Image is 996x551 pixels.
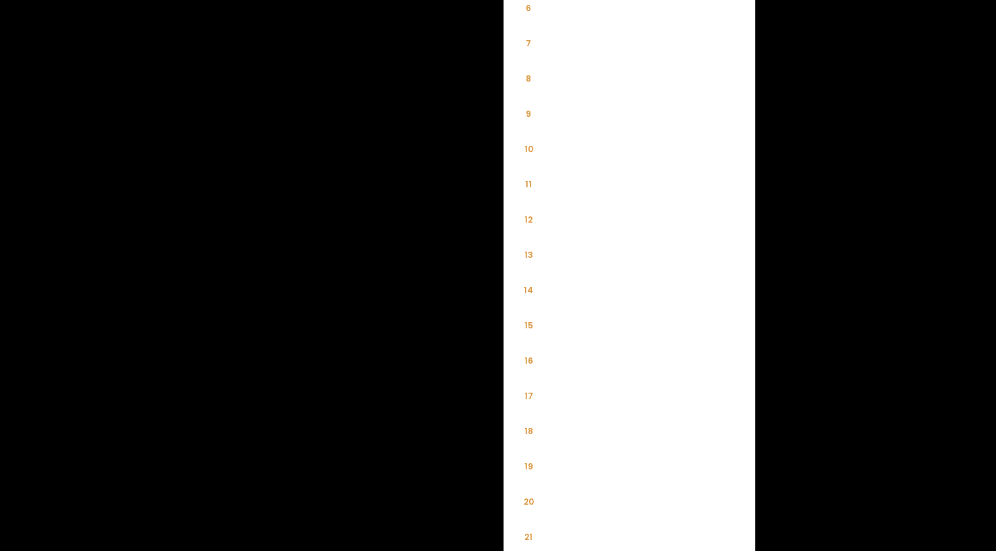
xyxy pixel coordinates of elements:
li: 20 [512,485,545,518]
li: 14 [512,273,545,306]
li: 7 [512,26,545,59]
li: 16 [512,344,545,377]
li: 9 [512,97,545,130]
li: 18 [512,414,545,447]
li: 15 [512,308,545,342]
li: 11 [512,167,545,200]
li: 13 [512,238,545,271]
li: 8 [512,62,545,95]
li: 19 [512,449,545,483]
li: 17 [512,379,545,412]
li: 10 [512,132,545,165]
li: 12 [512,203,545,236]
